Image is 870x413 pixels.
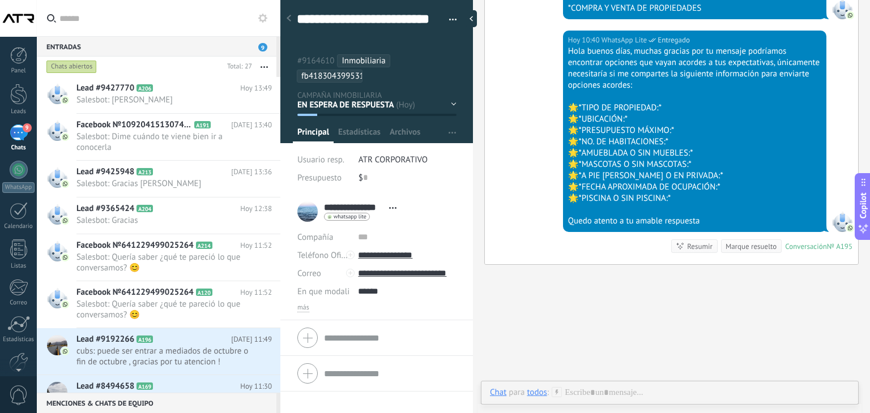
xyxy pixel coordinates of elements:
span: A206 [137,84,153,92]
span: Salesbot: Gracias [76,215,250,226]
button: Correo [297,264,321,282]
span: Facebook №641229499025264 [76,287,194,298]
span: Entregado [658,35,690,46]
span: Hoy 11:52 [240,287,272,298]
span: Facebook №641229499025264 [76,240,194,251]
span: WhatsApp Lite [832,212,852,232]
div: Resumir [687,241,713,252]
div: Presupuesto [297,169,350,187]
div: Usuario resp. [297,150,350,169]
a: Lead #9427770 A206 Hoy 13:49 Salesbot: [PERSON_NAME] [37,77,280,113]
span: Inmobiliaria [342,55,385,66]
div: Ocultar [466,10,477,27]
div: Menciones & Chats de equipo [37,393,276,413]
span: [DATE] 11:49 [231,334,272,345]
img: com.amocrm.amocrmwa.svg [61,217,69,225]
div: WhatsApp [2,182,35,193]
span: Teléfono Oficina [297,250,356,261]
div: Estadísticas [2,336,35,343]
span: Lead #9425948 [76,166,134,178]
img: com.amocrm.amocrmwa.svg [61,180,69,188]
div: Leads [2,108,35,115]
span: 9 [23,123,32,132]
a: Facebook №641229499025264 A214 Hoy 11:52 Salesbot: Quería saber ¿qué te pareció lo que conversamo... [37,234,280,281]
div: 🌟*A PIE [PERSON_NAME] O EN PRIVADA:* [568,170,821,182]
a: Facebook №1092041513074687 A191 [DATE] 13:40 Salesbot: Dime cuándo te viene bien ir a conocerla [37,114,280,160]
div: 🌟*AMUEBLADA O SIN MUEBLES:* [568,148,821,159]
div: 🌟*UBICACIÓN:* [568,114,821,125]
div: Compañía [297,228,349,246]
span: Hoy 11:30 [240,381,272,392]
span: Salesbot: [PERSON_NAME] [76,94,250,105]
span: Presupuesto [297,173,342,183]
div: Listas [2,263,35,270]
div: 🌟*PRESUPUESTO MÁXIMO:* [568,125,821,136]
div: Conversación [785,242,827,251]
span: A213 [137,168,153,175]
a: Lead #8494658 A169 Hoy 11:30 [37,375,280,411]
span: Lead #9192266 [76,334,134,345]
div: En que modalidad de propiedades estas interesado [297,282,349,300]
span: Hoy 11:52 [240,240,272,251]
img: com.amocrm.amocrmwa.svg [61,347,69,355]
span: Salesbot: Quería saber ¿qué te pareció lo que conversamos? 😊 [76,252,250,273]
span: [DATE] 13:40 [231,119,272,131]
span: Salesbot: Gracias [PERSON_NAME] [76,178,250,189]
img: com.amocrm.amocrmwa.svg [846,224,854,232]
div: todos [527,387,547,397]
a: Lead #9365424 A204 Hoy 12:38 Salesbot: Gracias [37,197,280,234]
div: 🌟*MASCOTAS O SIN MASCOTAS:* [568,159,821,170]
span: para [509,387,524,398]
span: Principal [297,127,329,143]
div: № A195 [827,242,852,251]
span: Salesbot: Quería saber ¿qué te pareció lo que conversamos? 😊 [76,299,250,320]
div: 🌟*TIPO DE PROPIEDAD:* [568,102,821,114]
span: En que modalidad de propiedades estas interesado [297,287,482,296]
div: Hola buenos días, muchas gracias por tu mensaje podríamos encontrar opciones que vayan acordes a ... [568,46,821,91]
div: 🌟*PISCINA O SIN PISCINA:* [568,193,821,204]
div: Chats abiertos [46,60,97,74]
div: 🌟*NO. DE HABITACIONES:* [568,136,821,148]
span: #9164610 [297,55,334,66]
div: Chats [2,144,35,152]
div: Correo [2,299,35,307]
span: Correo [297,268,321,279]
span: A191 [194,121,211,128]
span: Lead #9365424 [76,203,134,214]
div: $ [359,169,457,187]
span: Hoy 12:38 [240,203,272,214]
img: com.amocrm.amocrmwa.svg [846,11,854,19]
img: com.amocrm.amocrmwa.svg [61,133,69,141]
span: 9 [258,43,267,51]
span: A214 [196,242,212,249]
span: whatsapp lite [334,214,366,220]
div: Marque resuelto [726,241,777,252]
a: Lead #9192266 A196 [DATE] 11:49 cubs: puede ser entrar a mediados de octubre o fin de octubre , g... [37,328,280,375]
span: A169 [137,382,153,390]
span: ATR CORPORATIVO [359,154,428,165]
span: Archivos [390,127,420,143]
div: Hoy 10:40 [568,35,602,46]
img: com.amocrm.amocrmwa.svg [61,96,69,104]
span: más [297,303,309,312]
img: com.amocrm.amocrmwa.svg [61,253,69,261]
span: cubs: puede ser entrar a mediados de octubre o fin de octubre , gracias por tu atencion ! estamos... [76,346,250,367]
span: [DATE] 13:36 [231,166,272,178]
div: Panel [2,67,35,75]
span: A196 [137,335,153,343]
span: : [547,387,549,398]
span: fb4183043995310585 [301,71,383,81]
span: Estadísticas [338,127,381,143]
div: 🌟*FECHA APROXIMADA DE OCUPACIÓN:* [568,182,821,193]
span: Salesbot: Dime cuándo te viene bien ir a conocerla [76,131,250,153]
span: Facebook №1092041513074687 [76,119,192,131]
div: Entradas [37,36,276,57]
span: Usuario resp. [297,154,344,165]
span: A120 [196,289,212,296]
span: WhatsApp Lite [602,35,647,46]
div: *COMPRA Y VENTA DE PROPIEDADES [568,3,821,14]
div: Total: 27 [223,61,252,72]
span: A204 [137,205,153,212]
img: com.amocrm.amocrmwa.svg [61,300,69,308]
span: Copilot [858,193,869,219]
